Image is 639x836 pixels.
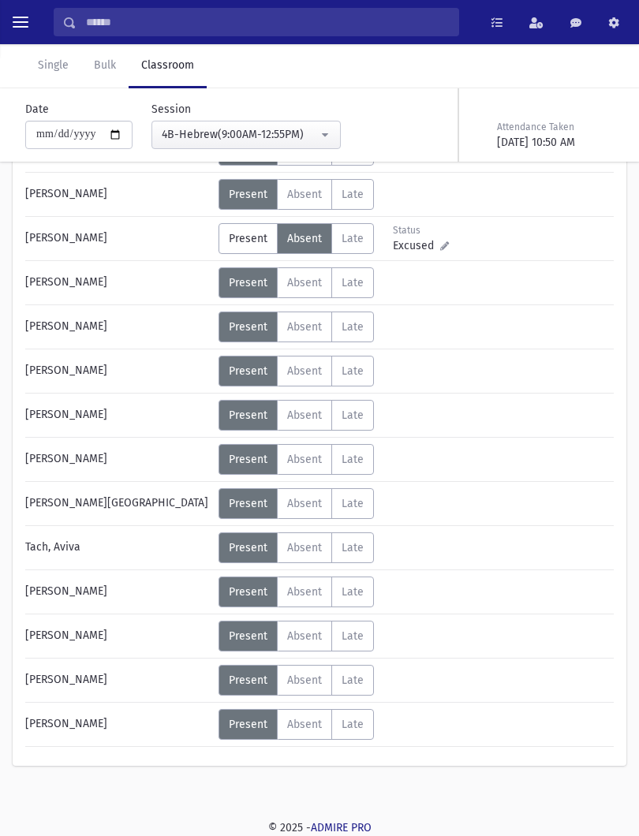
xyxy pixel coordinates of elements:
[229,409,267,422] span: Present
[342,718,364,731] span: Late
[342,674,364,687] span: Late
[342,497,364,510] span: Late
[342,276,364,289] span: Late
[229,674,267,687] span: Present
[77,8,458,36] input: Search
[287,453,322,466] span: Absent
[219,709,374,740] div: AttTypes
[219,356,374,386] div: AttTypes
[219,577,374,607] div: AttTypes
[219,621,374,651] div: AttTypes
[229,718,267,731] span: Present
[151,121,341,149] button: 4B-Hebrew(9:00AM-12:55PM)
[287,585,322,599] span: Absent
[17,577,219,607] div: [PERSON_NAME]
[219,400,374,431] div: AttTypes
[287,718,322,731] span: Absent
[342,409,364,422] span: Late
[151,101,191,118] label: Session
[229,188,267,201] span: Present
[17,223,219,254] div: [PERSON_NAME]
[229,629,267,643] span: Present
[342,232,364,245] span: Late
[229,276,267,289] span: Present
[287,188,322,201] span: Absent
[393,237,440,254] span: Excused
[342,629,364,643] span: Late
[229,585,267,599] span: Present
[497,134,611,151] div: [DATE] 10:50 AM
[219,267,374,298] div: AttTypes
[17,709,219,740] div: [PERSON_NAME]
[287,409,322,422] span: Absent
[287,629,322,643] span: Absent
[342,585,364,599] span: Late
[229,232,267,245] span: Present
[229,364,267,378] span: Present
[219,532,374,563] div: AttTypes
[287,232,322,245] span: Absent
[287,320,322,334] span: Absent
[13,819,626,836] div: © 2025 -
[229,320,267,334] span: Present
[342,320,364,334] span: Late
[6,8,35,36] button: toggle menu
[17,400,219,431] div: [PERSON_NAME]
[25,44,81,88] a: Single
[17,312,219,342] div: [PERSON_NAME]
[219,223,374,254] div: AttTypes
[342,188,364,201] span: Late
[25,101,49,118] label: Date
[219,488,374,519] div: AttTypes
[287,674,322,687] span: Absent
[17,488,219,519] div: [PERSON_NAME][GEOGRAPHIC_DATA]
[219,665,374,696] div: AttTypes
[17,444,219,475] div: [PERSON_NAME]
[229,497,267,510] span: Present
[497,120,611,134] div: Attendance Taken
[219,444,374,475] div: AttTypes
[229,453,267,466] span: Present
[162,126,318,143] div: 4B-Hebrew(9:00AM-12:55PM)
[342,453,364,466] span: Late
[219,312,374,342] div: AttTypes
[229,541,267,554] span: Present
[17,665,219,696] div: [PERSON_NAME]
[17,267,219,298] div: [PERSON_NAME]
[17,532,219,563] div: Tach, Aviva
[219,179,374,210] div: AttTypes
[393,223,463,237] div: Status
[342,364,364,378] span: Late
[17,621,219,651] div: [PERSON_NAME]
[342,541,364,554] span: Late
[17,179,219,210] div: [PERSON_NAME]
[287,364,322,378] span: Absent
[287,541,322,554] span: Absent
[287,276,322,289] span: Absent
[287,497,322,510] span: Absent
[81,44,129,88] a: Bulk
[129,44,207,88] a: Classroom
[17,356,219,386] div: [PERSON_NAME]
